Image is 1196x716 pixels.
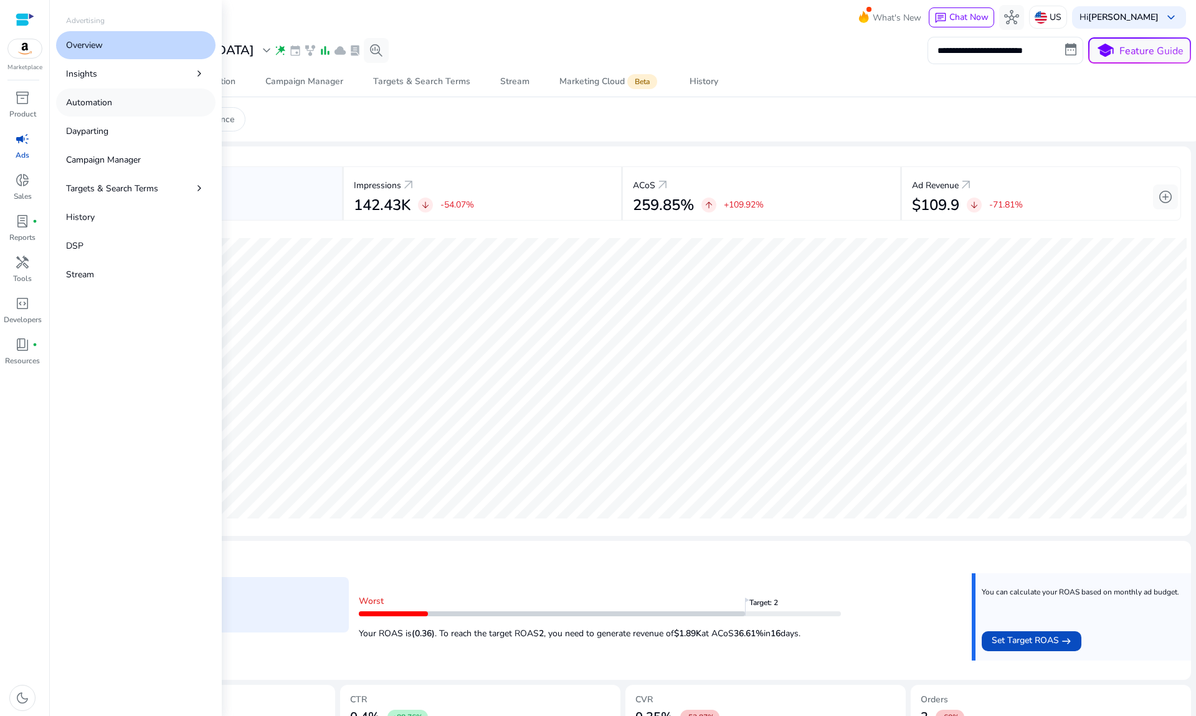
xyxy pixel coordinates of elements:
[1050,6,1061,28] p: US
[364,38,389,63] button: search_insights
[1153,184,1178,209] button: add_circle
[959,178,974,193] a: arrow_outward
[1088,11,1159,23] b: [PERSON_NAME]
[193,182,206,194] span: chevron_right
[635,695,896,705] h5: CVR
[690,77,718,86] div: History
[15,337,30,352] span: book_4
[982,587,1179,597] p: You can calculate your ROAS based on monthly ad budget.
[921,695,1181,705] h5: Orders
[304,44,316,57] span: family_history
[440,201,474,209] p: -54.07%
[1080,13,1159,22] p: Hi
[32,219,37,224] span: fiber_manual_record
[4,314,42,325] p: Developers
[5,355,40,366] p: Resources
[500,77,529,86] div: Stream
[15,173,30,188] span: donut_small
[66,211,95,224] p: History
[334,44,346,57] span: cloud
[15,214,30,229] span: lab_profile
[259,43,274,58] span: expand_more
[66,125,108,138] p: Dayparting
[354,179,401,192] p: Impressions
[1004,10,1019,25] span: hub
[289,44,301,57] span: event
[912,196,959,214] h2: $109.9
[633,179,655,192] p: ACoS
[373,77,470,86] div: Targets & Search Terms
[369,43,384,58] span: search_insights
[420,200,430,210] span: arrow_downward
[7,63,42,72] p: Marketplace
[1088,37,1191,64] button: schoolFeature Guide
[13,273,32,284] p: Tools
[929,7,994,27] button: chatChat Now
[66,153,141,166] p: Campaign Manager
[734,628,764,639] b: 36.61%
[1164,10,1179,25] span: keyboard_arrow_down
[66,39,103,52] p: Overview
[949,11,989,23] span: Chat Now
[992,634,1059,649] span: Set Target ROAS
[9,232,36,243] p: Reports
[32,342,37,347] span: fiber_manual_record
[412,628,435,639] b: (0.36)
[66,239,83,252] p: DSP
[989,201,1023,209] p: -71.81%
[354,196,411,214] h2: 142.43K
[627,74,657,89] span: Beta
[9,108,36,120] p: Product
[912,179,959,192] p: Ad Revenue
[66,182,158,195] p: Targets & Search Terms
[319,44,331,57] span: bar_chart
[1096,42,1114,60] span: school
[1035,11,1047,24] img: us.svg
[15,255,30,270] span: handyman
[539,628,544,639] b: 2
[349,44,361,57] span: lab_profile
[274,44,287,57] span: wand_stars
[999,5,1024,30] button: hub
[66,15,105,26] p: Advertising
[66,67,97,80] p: Insights
[193,67,206,80] span: chevron_right
[771,628,781,639] b: 16
[359,621,841,640] p: Your ROAS is . To reach the target ROAS , you need to generate revenue of at ACoS in days.
[633,196,694,214] h2: 259.85%
[8,39,42,58] img: amazon.svg
[15,131,30,146] span: campaign
[15,296,30,311] span: code_blocks
[66,268,94,281] p: Stream
[1158,189,1173,204] span: add_circle
[15,690,30,705] span: dark_mode
[265,77,343,86] div: Campaign Manager
[16,150,29,161] p: Ads
[15,90,30,105] span: inventory_2
[66,96,112,109] p: Automation
[401,178,416,193] a: arrow_outward
[724,201,764,209] p: +109.92%
[982,631,1081,651] button: Set Target ROAS
[674,628,701,639] b: $1.89K
[969,200,979,210] span: arrow_downward
[749,598,793,616] span: Target: 2
[1061,634,1071,649] mat-icon: east
[934,12,947,24] span: chat
[873,7,921,29] span: What's New
[359,594,841,608] p: Worst
[704,200,714,210] span: arrow_upward
[14,191,32,202] p: Sales
[655,178,670,193] a: arrow_outward
[559,77,660,87] div: Marketing Cloud
[350,695,610,705] h5: CTR
[1119,44,1184,59] p: Feature Guide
